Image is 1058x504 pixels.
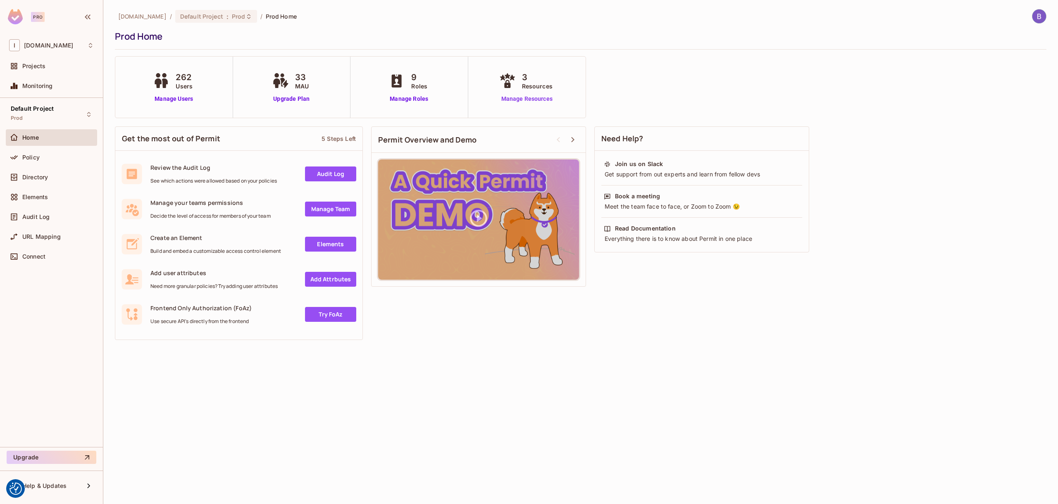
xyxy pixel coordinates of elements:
div: Read Documentation [615,224,676,233]
div: Meet the team face to face, or Zoom to Zoom 😉 [604,202,800,211]
a: Manage Roles [386,95,431,103]
span: Default Project [180,12,223,20]
button: Consent Preferences [10,483,22,495]
span: Connect [22,253,45,260]
span: Elements [22,194,48,200]
span: Manage your teams permissions [150,199,271,207]
span: Need Help? [601,133,643,144]
span: I [9,39,20,51]
img: SReyMgAAAABJRU5ErkJggg== [8,9,23,24]
div: Join us on Slack [615,160,663,168]
span: Roles [411,82,427,90]
span: : [226,13,229,20]
span: Use secure API's directly from the frontend [150,318,252,325]
span: Prod [11,115,23,121]
button: Upgrade [7,451,96,464]
a: Manage Resources [497,95,557,103]
span: Decide the level of access for members of your team [150,213,271,219]
span: 33 [295,71,309,83]
span: Workspace: iofinnet.com [24,42,73,49]
a: Manage Team [305,202,356,216]
span: See which actions were allowed based on your policies [150,178,277,184]
span: 9 [411,71,427,83]
span: MAU [295,82,309,90]
a: Try FoAz [305,307,356,322]
div: Book a meeting [615,192,660,200]
a: Upgrade Plan [270,95,313,103]
span: URL Mapping [22,233,61,240]
span: Help & Updates [22,483,67,489]
span: Policy [22,154,40,161]
li: / [170,12,172,20]
span: Frontend Only Authorization (FoAz) [150,304,252,312]
img: Revisit consent button [10,483,22,495]
span: Build and embed a customizable access control element [150,248,281,254]
div: Pro [31,12,45,22]
span: 3 [522,71,553,83]
span: Add user attributes [150,269,278,277]
span: Permit Overview and Demo [378,135,477,145]
img: Brian ARCHBOLD [1032,10,1046,23]
span: Create an Element [150,234,281,242]
span: the active workspace [118,12,167,20]
span: Directory [22,174,48,181]
span: Users [176,82,193,90]
span: Need more granular policies? Try adding user attributes [150,283,278,290]
div: Get support from out experts and learn from fellow devs [604,170,800,178]
span: Default Project [11,105,54,112]
span: Audit Log [22,214,50,220]
div: Everything there is to know about Permit in one place [604,235,800,243]
span: 262 [176,71,193,83]
span: Prod [232,12,245,20]
span: Prod Home [266,12,297,20]
span: Home [22,134,39,141]
span: Resources [522,82,553,90]
a: Manage Users [151,95,197,103]
span: Get the most out of Permit [122,133,220,144]
a: Elements [305,237,356,252]
div: Prod Home [115,30,1042,43]
div: 5 Steps Left [322,135,356,143]
a: Audit Log [305,166,356,181]
span: Review the Audit Log [150,164,277,171]
a: Add Attrbutes [305,272,356,287]
span: Monitoring [22,83,53,89]
li: / [260,12,262,20]
span: Projects [22,63,45,69]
